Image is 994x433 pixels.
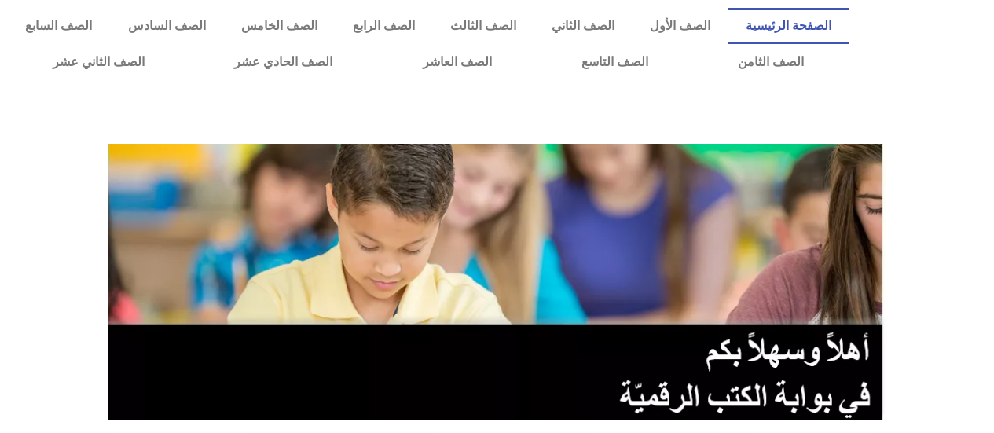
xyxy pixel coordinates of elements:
a: الصفحة الرئيسية [728,8,849,44]
a: الصف السابع [8,8,110,44]
a: الصف الثالث [432,8,534,44]
a: الصف الثاني عشر [8,44,189,80]
a: الصف الخامس [223,8,335,44]
a: الصف الثامن [693,44,849,80]
a: الصف الرابع [335,8,432,44]
a: الصف الثاني [534,8,632,44]
a: الصف التاسع [537,44,693,80]
a: الصف العاشر [378,44,537,80]
a: الصف الحادي عشر [189,44,377,80]
a: الصف السادس [110,8,223,44]
a: الصف الأول [632,8,728,44]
